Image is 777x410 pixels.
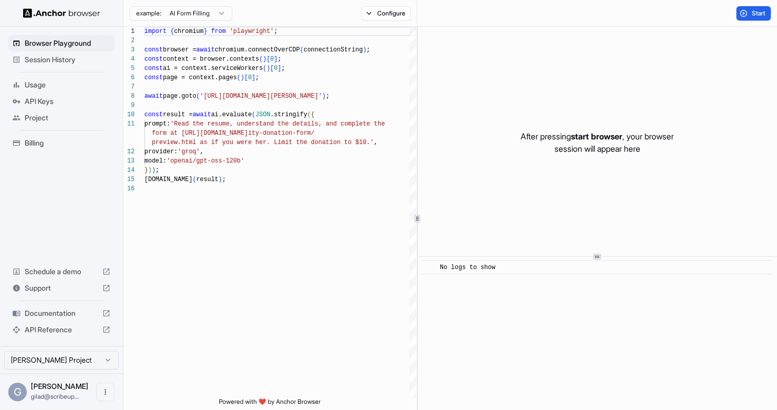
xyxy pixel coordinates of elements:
span: No logs to show [440,264,495,271]
span: { [311,111,314,118]
div: G [8,383,27,401]
span: ) [322,93,326,100]
span: 'playwright' [230,28,274,35]
div: 14 [123,166,135,175]
span: ) [218,176,222,183]
span: [ [244,74,248,81]
div: Browser Playground [8,35,115,51]
div: API Reference [8,322,115,338]
div: Session History [8,51,115,68]
span: ( [307,111,311,118]
button: Configure [361,6,411,21]
span: await [144,93,163,100]
span: const [144,46,163,54]
span: await [193,111,211,118]
span: , [374,139,377,146]
span: 0 [274,65,277,72]
span: ) [263,56,266,63]
div: Schedule a demo [8,263,115,280]
span: context = browser.contexts [163,56,259,63]
span: model: [144,157,166,165]
span: ) [267,65,270,72]
span: 0 [270,56,274,63]
div: Documentation [8,305,115,322]
span: result = [163,111,193,118]
span: Schedule a demo [25,266,98,277]
span: preview.html as if you were her. Limit the donatio [152,139,337,146]
span: ( [252,111,255,118]
img: Anchor Logo [23,8,100,18]
div: 7 [123,82,135,92]
span: [DOMAIN_NAME] [144,176,193,183]
span: Documentation [25,308,98,318]
span: [ [270,65,274,72]
span: Support [25,283,98,293]
span: provider: [144,148,178,155]
span: ) [148,167,152,174]
div: 4 [123,55,135,64]
span: ( [196,93,200,100]
span: const [144,56,163,63]
span: Usage [25,80,110,90]
span: n to $10.' [337,139,374,146]
span: } [144,167,148,174]
span: Session History [25,55,110,65]
span: const [144,111,163,118]
span: ; [366,46,370,54]
div: 5 [123,64,135,73]
span: result [196,176,218,183]
span: ( [237,74,240,81]
div: API Keys [8,93,115,110]
span: from [211,28,226,35]
span: ai = context.serviceWorkers [163,65,263,72]
span: start browser [571,131,622,141]
span: ( [259,56,263,63]
div: 11 [123,119,135,129]
div: 15 [123,175,135,184]
span: API Keys [25,96,110,106]
div: Usage [8,77,115,93]
span: ) [152,167,155,174]
span: Start [752,9,766,17]
span: form at [URL][DOMAIN_NAME] [152,130,248,137]
span: chromium [174,28,204,35]
span: API Reference [25,325,98,335]
span: chromium.connectOverCDP [215,46,300,54]
span: .stringify [270,111,307,118]
span: const [144,74,163,81]
span: 0 [248,74,252,81]
span: Gilad Spitzer [31,382,88,390]
span: prompt: [144,120,170,128]
span: ) [363,46,366,54]
div: 1 [123,27,135,36]
div: 16 [123,184,135,193]
span: ) [240,74,244,81]
span: ; [277,56,281,63]
button: Start [736,6,771,21]
span: import [144,28,166,35]
span: Powered with ❤️ by Anchor Browser [219,398,321,410]
span: } [203,28,207,35]
span: Browser Playground [25,38,110,48]
span: ; [281,65,285,72]
span: , [200,148,203,155]
div: 12 [123,147,135,156]
span: ] [252,74,255,81]
span: [ [267,56,270,63]
div: Billing [8,135,115,151]
span: ] [274,56,277,63]
span: Billing [25,138,110,148]
span: 'groq' [178,148,200,155]
span: ( [193,176,196,183]
span: example: [136,9,161,17]
span: ; [274,28,277,35]
div: 3 [123,45,135,55]
div: 8 [123,92,135,101]
span: ; [326,93,329,100]
span: ; [156,167,159,174]
div: 13 [123,156,135,166]
div: 9 [123,101,135,110]
span: JSON [255,111,270,118]
span: connectionString [304,46,363,54]
span: 'openai/gpt-oss-120b' [166,157,244,165]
